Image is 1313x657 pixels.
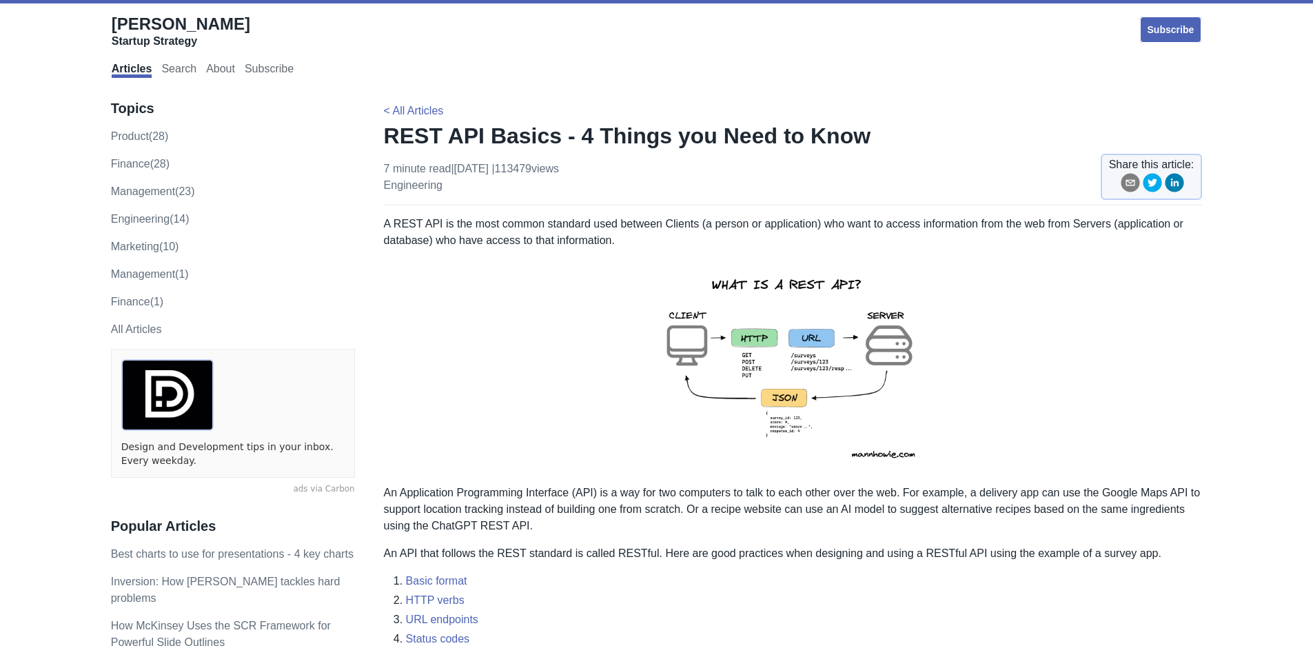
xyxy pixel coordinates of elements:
[406,594,465,606] a: HTTP verbs
[121,441,345,467] a: Design and Development tips in your inbox. Every weekday.
[384,545,1203,562] p: An API that follows the REST standard is called RESTful. Here are good practices when designing a...
[1165,173,1184,197] button: linkedin
[384,161,559,194] p: 7 minute read | [DATE]
[1109,156,1194,173] span: Share this article:
[111,518,355,535] h3: Popular Articles
[642,260,944,474] img: rest-api
[112,14,250,48] a: [PERSON_NAME]Startup Strategy
[384,216,1203,249] p: A REST API is the most common standard used between Clients (a person or application) who want to...
[111,158,170,170] a: finance(28)
[111,241,179,252] a: marketing(10)
[111,548,354,560] a: Best charts to use for presentations - 4 key charts
[406,575,467,587] a: Basic format
[111,130,169,142] a: product(28)
[112,14,250,33] span: [PERSON_NAME]
[111,185,195,197] a: management(23)
[111,576,340,604] a: Inversion: How [PERSON_NAME] tackles hard problems
[111,296,163,307] a: Finance(1)
[161,63,196,78] a: Search
[406,614,478,625] a: URL endpoints
[206,63,235,78] a: About
[245,63,294,78] a: Subscribe
[111,268,189,280] a: Management(1)
[1143,173,1162,197] button: twitter
[384,122,1203,150] h1: REST API Basics - 4 Things you Need to Know
[1121,173,1140,197] button: email
[111,483,355,496] a: ads via Carbon
[384,179,442,191] a: engineering
[406,633,470,645] a: Status codes
[1139,16,1203,43] a: Subscribe
[112,63,152,78] a: Articles
[111,323,162,335] a: All Articles
[384,485,1203,534] p: An Application Programming Interface (API) is a way for two computers to talk to each other over ...
[121,359,214,431] img: ads via Carbon
[111,213,190,225] a: engineering(14)
[491,163,559,174] span: | 113479 views
[112,34,250,48] div: Startup Strategy
[111,100,355,117] h3: Topics
[384,105,444,117] a: < All Articles
[111,620,331,648] a: How McKinsey Uses the SCR Framework for Powerful Slide Outlines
